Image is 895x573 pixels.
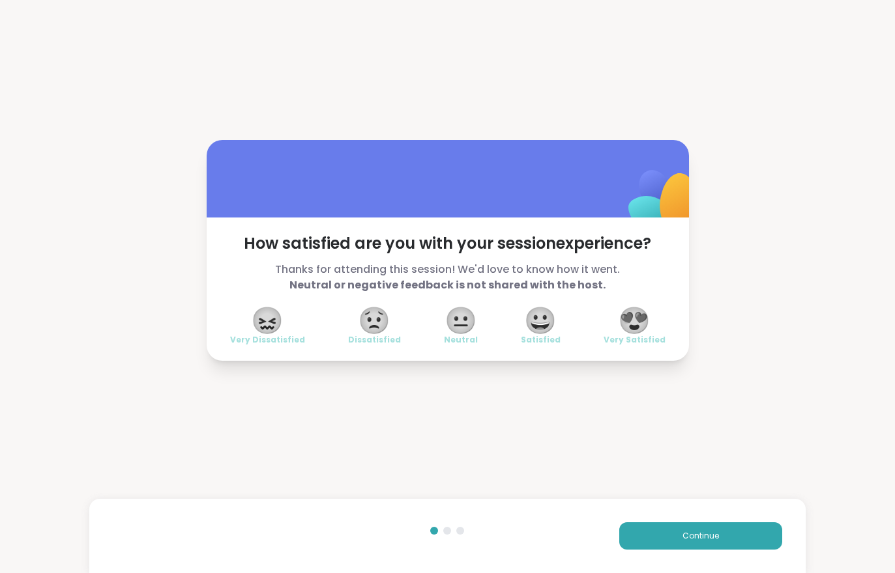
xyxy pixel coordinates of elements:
[230,262,666,293] span: Thanks for attending this session! We'd love to know how it went.
[251,309,284,332] span: 😖
[604,335,666,345] span: Very Satisfied
[444,335,478,345] span: Neutral
[618,309,651,332] span: 😍
[230,233,666,254] span: How satisfied are you with your session experience?
[358,309,390,332] span: 😟
[445,309,477,332] span: 😐
[289,277,606,292] b: Neutral or negative feedback is not shared with the host.
[619,522,782,550] button: Continue
[598,136,727,266] img: ShareWell Logomark
[524,309,557,332] span: 😀
[230,335,305,345] span: Very Dissatisfied
[682,530,719,542] span: Continue
[521,335,561,345] span: Satisfied
[348,335,401,345] span: Dissatisfied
